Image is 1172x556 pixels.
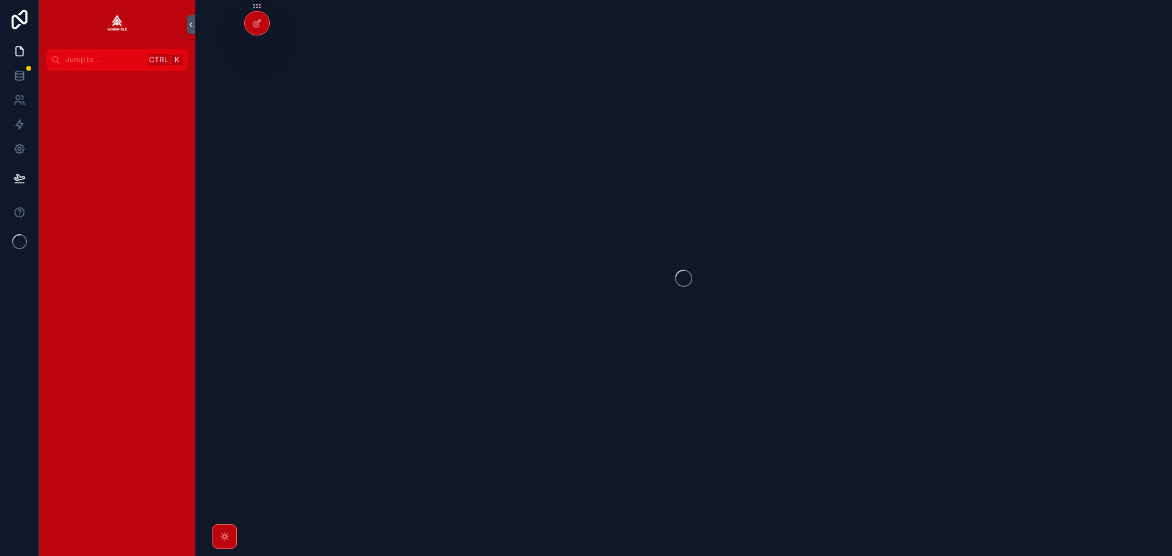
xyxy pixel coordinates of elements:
div: scrollable content [39,71,195,93]
button: Jump to...CtrlK [46,49,188,71]
span: Jump to... [65,55,143,65]
img: App logo [107,15,127,34]
span: K [172,55,182,65]
span: Ctrl [148,54,170,66]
